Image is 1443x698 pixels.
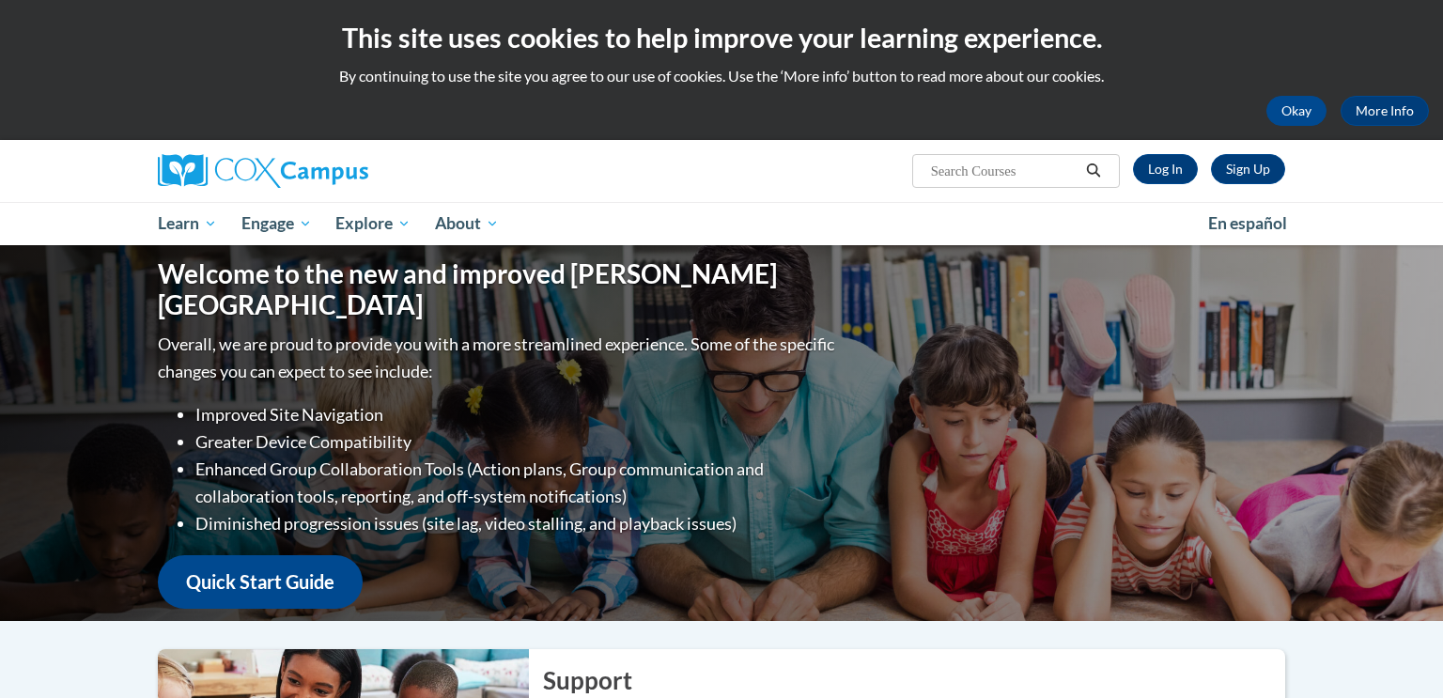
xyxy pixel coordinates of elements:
li: Enhanced Group Collaboration Tools (Action plans, Group communication and collaboration tools, re... [195,456,839,510]
a: Learn [146,202,229,245]
a: Log In [1133,154,1198,184]
li: Greater Device Compatibility [195,428,839,456]
span: Learn [158,212,217,235]
li: Improved Site Navigation [195,401,839,428]
h1: Welcome to the new and improved [PERSON_NAME][GEOGRAPHIC_DATA] [158,258,839,321]
span: Engage [241,212,312,235]
a: Cox Campus [158,154,515,188]
li: Diminished progression issues (site lag, video stalling, and playback issues) [195,510,839,537]
input: Search Courses [929,160,1079,182]
img: Cox Campus [158,154,368,188]
p: By continuing to use the site you agree to our use of cookies. Use the ‘More info’ button to read... [14,66,1429,86]
p: Overall, we are proud to provide you with a more streamlined experience. Some of the specific cha... [158,331,839,385]
a: More Info [1341,96,1429,126]
span: About [435,212,499,235]
a: En español [1196,204,1299,243]
button: Search [1079,160,1108,182]
a: About [423,202,511,245]
span: Explore [335,212,411,235]
a: Quick Start Guide [158,555,363,609]
a: Engage [229,202,324,245]
a: Register [1211,154,1285,184]
h2: This site uses cookies to help improve your learning experience. [14,19,1429,56]
div: Main menu [130,202,1313,245]
a: Explore [323,202,423,245]
button: Okay [1266,96,1327,126]
h2: Support [543,663,1285,697]
span: En español [1208,213,1287,233]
